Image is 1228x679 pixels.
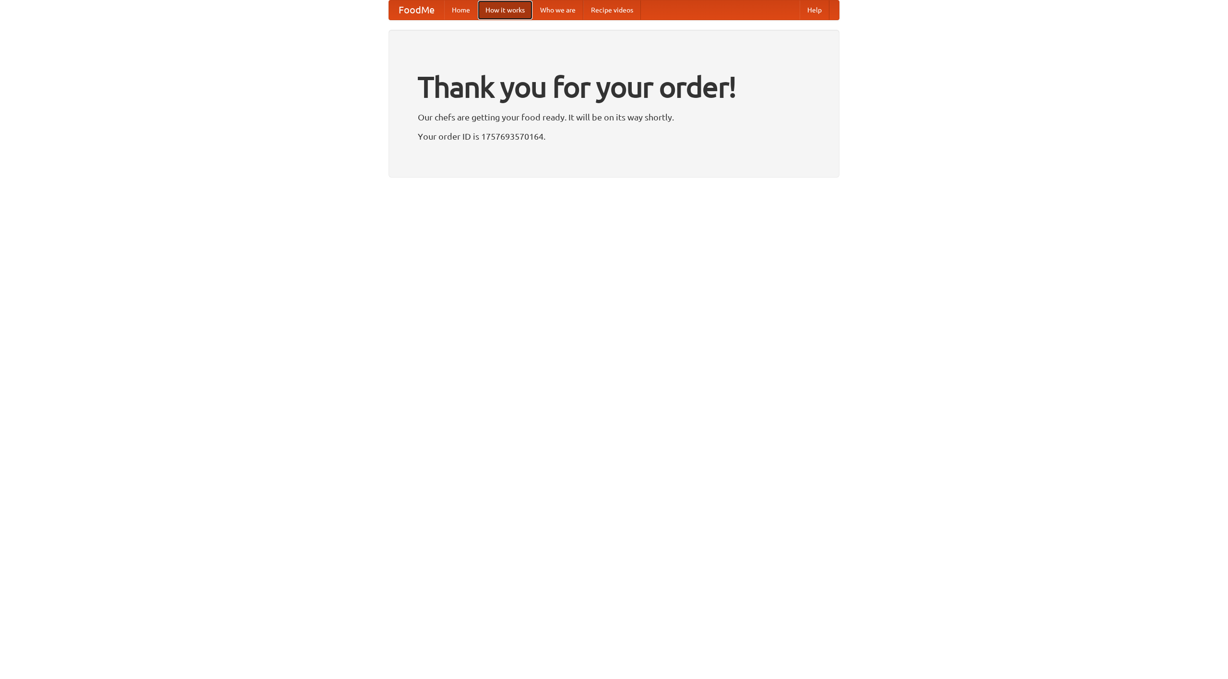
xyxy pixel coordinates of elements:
[800,0,829,20] a: Help
[418,64,810,110] h1: Thank you for your order!
[444,0,478,20] a: Home
[389,0,444,20] a: FoodMe
[418,129,810,143] p: Your order ID is 1757693570164.
[583,0,641,20] a: Recipe videos
[478,0,532,20] a: How it works
[532,0,583,20] a: Who we are
[418,110,810,124] p: Our chefs are getting your food ready. It will be on its way shortly.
